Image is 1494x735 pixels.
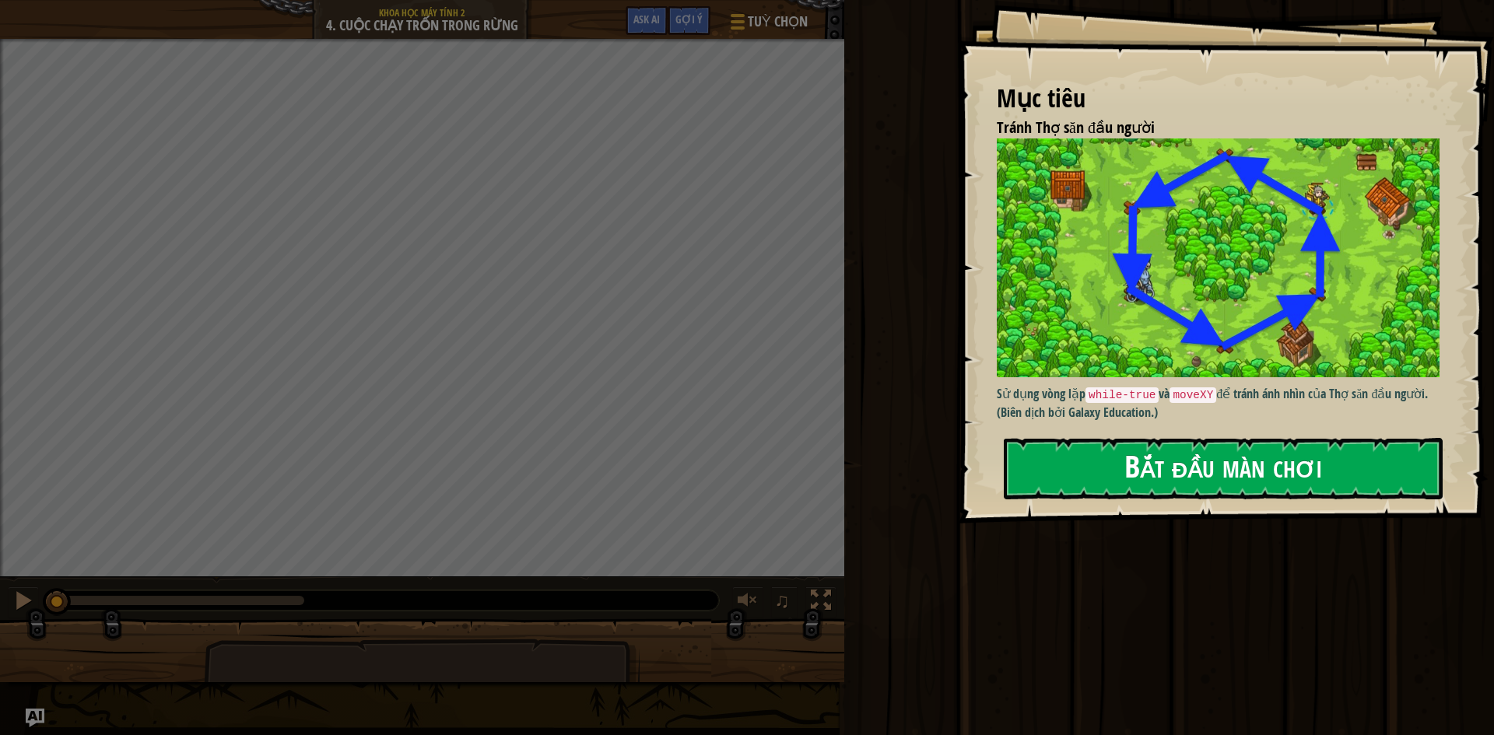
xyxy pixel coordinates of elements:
[774,589,790,612] span: ♫
[1170,387,1216,403] code: moveXY
[997,385,1451,421] p: Sử dụng vòng lặp và để tránh ánh nhìn của Thợ săn đầu người. (Biên dịch bởi Galaxy Education.)
[626,6,668,35] button: Ask AI
[997,81,1440,117] div: Mục tiêu
[675,12,703,26] span: Gợi ý
[997,138,1451,377] img: Cuộc chạy trốn trong rừng
[805,586,836,618] button: Bật tắt chế độ toàn màn hình
[748,12,808,32] span: Tuỳ chọn
[1085,387,1159,403] code: while-true
[997,117,1155,138] span: Tránh Thợ săn đầu người
[732,586,763,618] button: Tùy chỉnh âm lượng
[718,6,817,43] button: Tuỳ chọn
[633,12,660,26] span: Ask AI
[26,709,44,727] button: Ask AI
[1004,438,1443,499] button: Bắt đầu màn chơi
[771,586,798,618] button: ♫
[8,586,39,618] button: Ctrl + P: Pause
[977,117,1436,139] li: Tránh Thợ săn đầu người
